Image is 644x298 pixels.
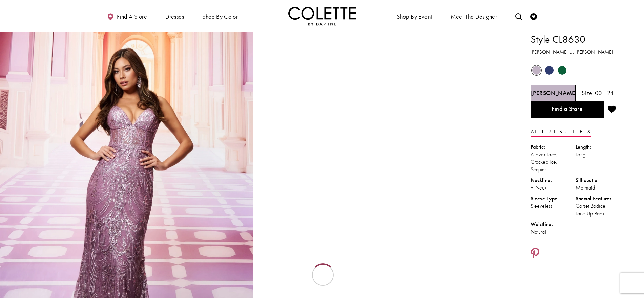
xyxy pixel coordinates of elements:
h3: [PERSON_NAME] by [PERSON_NAME] [531,48,620,56]
div: Sleeveless [531,202,576,210]
span: Dresses [164,7,186,25]
span: Meet the designer [451,13,497,20]
div: Long [576,151,621,158]
h5: 00 - 24 [595,90,614,96]
a: Visit Home Page [288,7,356,25]
div: Navy Blue [543,64,555,76]
h1: Style CL8630 [531,32,620,46]
div: Natural [531,228,576,236]
div: Special Features: [576,195,621,202]
a: Attributes [531,127,591,137]
div: Fabric: [531,143,576,151]
h5: Chosen color [531,90,577,96]
div: Sleeve Type: [531,195,576,202]
div: V-Neck [531,184,576,192]
img: Colette by Daphne [288,7,356,25]
span: Find a store [117,13,147,20]
a: Toggle search [514,7,524,25]
span: Dresses [165,13,184,20]
a: Check Wishlist [528,7,539,25]
a: Share using Pinterest - Opens in new tab [531,247,540,260]
div: Hunter Green [556,64,568,76]
span: Shop By Event [395,7,434,25]
a: Meet the designer [449,7,499,25]
span: Shop by color [201,7,240,25]
div: Length: [576,143,621,151]
div: Product color controls state depends on size chosen [531,64,620,77]
div: Neckline: [531,177,576,184]
div: Waistline: [531,221,576,228]
div: Corset Bodice, Lace-Up Back [576,202,621,217]
div: Allover Lace, Cracked Ice, Sequins [531,151,576,173]
video: Style CL8630 Colette by Daphne #1 autoplay loop mute video [257,32,510,159]
a: Find a store [105,7,149,25]
span: Size: [582,89,594,97]
div: Heather [531,64,542,76]
div: Silhouette: [576,177,621,184]
button: Add to wishlist [603,101,620,118]
span: Shop By Event [397,13,432,20]
span: Shop by color [202,13,238,20]
a: Find a Store [531,101,603,118]
div: Mermaid [576,184,621,192]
